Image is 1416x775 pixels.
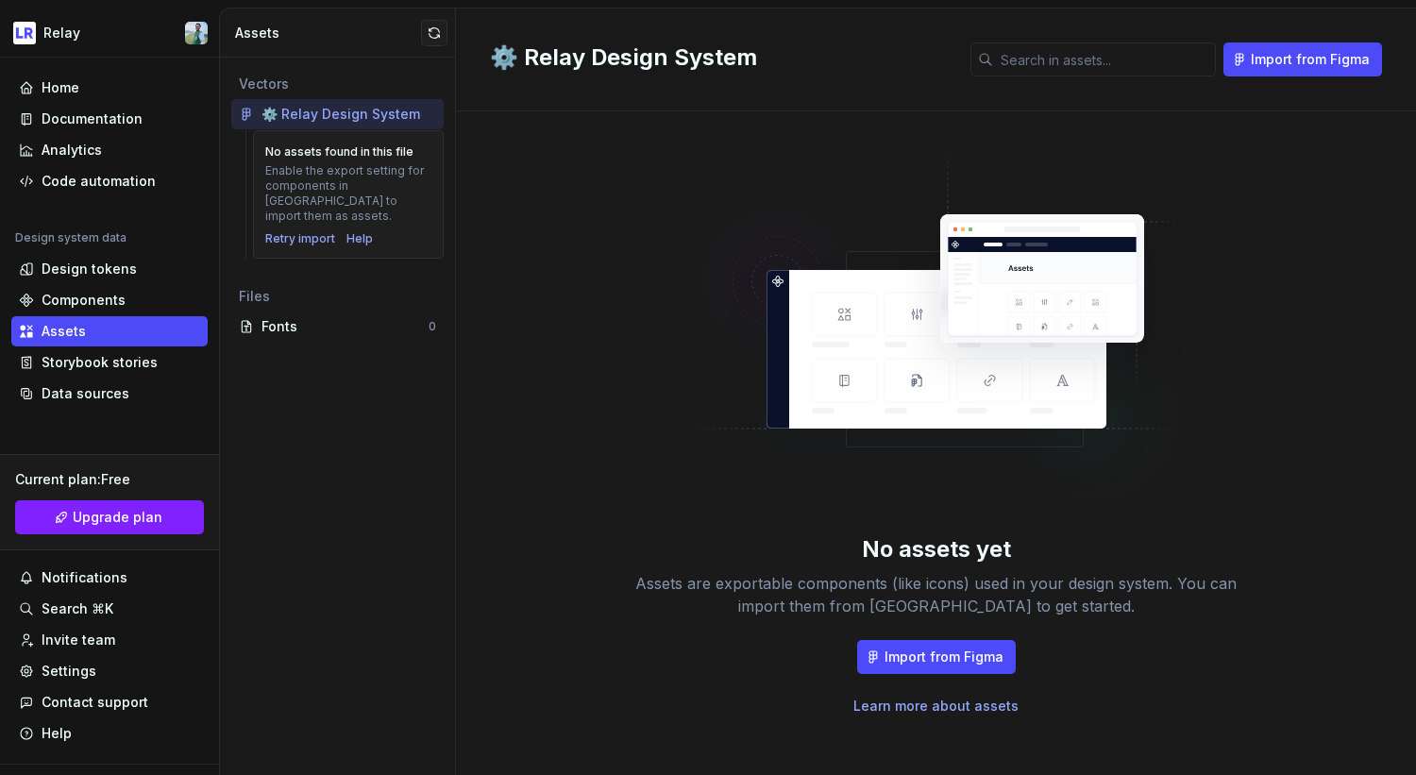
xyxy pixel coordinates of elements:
[11,254,208,284] a: Design tokens
[11,316,208,346] a: Assets
[43,24,80,42] div: Relay
[11,687,208,717] button: Contact support
[885,648,1003,666] span: Import from Figma
[11,166,208,196] a: Code automation
[11,594,208,624] button: Search ⌘K
[73,508,162,527] span: Upgrade plan
[429,319,436,334] div: 0
[993,42,1216,76] input: Search in assets...
[239,287,436,306] div: Files
[15,470,204,489] div: Current plan : Free
[185,22,208,44] img: Ajay Pawriya
[346,231,373,246] a: Help
[42,172,156,191] div: Code automation
[862,534,1011,564] div: No assets yet
[11,656,208,686] a: Settings
[265,144,413,160] div: No assets found in this file
[42,110,143,128] div: Documentation
[857,640,1016,674] button: Import from Figma
[11,285,208,315] a: Components
[11,563,208,593] button: Notifications
[42,599,113,618] div: Search ⌘K
[13,22,36,44] img: ec0a70f8-a500-4038-bfd6-c291ef661edd.png
[231,99,444,129] a: ⚙️ Relay Design System
[42,662,96,681] div: Settings
[42,568,127,587] div: Notifications
[42,78,79,97] div: Home
[11,379,208,409] a: Data sources
[490,42,948,73] h2: ⚙️ Relay Design System
[15,230,126,245] div: Design system data
[15,500,204,534] a: Upgrade plan
[11,625,208,655] a: Invite team
[235,24,421,42] div: Assets
[239,75,436,93] div: Vectors
[11,135,208,165] a: Analytics
[42,322,86,341] div: Assets
[42,260,137,278] div: Design tokens
[231,312,444,342] a: Fonts0
[42,291,126,310] div: Components
[634,572,1239,617] div: Assets are exportable components (like icons) used in your design system. You can import them fro...
[265,163,431,224] div: Enable the export setting for components in [GEOGRAPHIC_DATA] to import them as assets.
[4,12,215,53] button: RelayAjay Pawriya
[11,347,208,378] a: Storybook stories
[11,73,208,103] a: Home
[1223,42,1382,76] button: Import from Figma
[265,231,335,246] button: Retry import
[11,718,208,749] button: Help
[42,724,72,743] div: Help
[1251,50,1370,69] span: Import from Figma
[42,353,158,372] div: Storybook stories
[42,141,102,160] div: Analytics
[261,105,420,124] div: ⚙️ Relay Design System
[42,631,115,649] div: Invite team
[853,697,1019,716] a: Learn more about assets
[11,104,208,134] a: Documentation
[261,317,429,336] div: Fonts
[42,384,129,403] div: Data sources
[42,693,148,712] div: Contact support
